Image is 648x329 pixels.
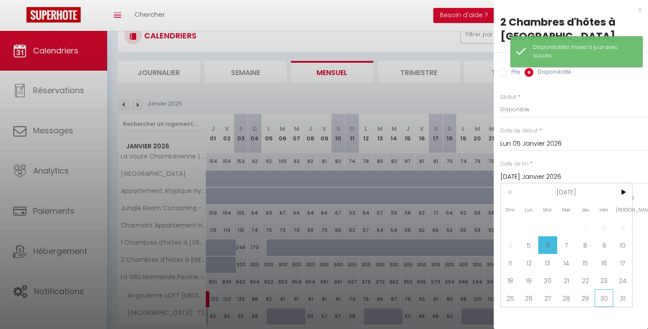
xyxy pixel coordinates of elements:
span: < [501,183,520,201]
span: 16 [595,254,614,272]
span: 6 [538,236,557,254]
span: 29 [576,289,595,307]
span: 28 [557,289,576,307]
label: Date de fin [500,160,529,168]
button: Ouvrir le widget de chat LiveChat [7,4,34,30]
span: 3 [613,219,632,236]
span: Lun [520,201,539,219]
span: [DATE] [520,183,614,201]
span: 20 [538,272,557,289]
span: 25 [501,289,520,307]
span: 1 [576,219,595,236]
span: 10 [613,236,632,254]
span: 9 [595,236,614,254]
span: 13 [538,254,557,272]
span: 8 [576,236,595,254]
span: 12 [520,254,539,272]
span: Jeu [576,201,595,219]
span: Ven [595,201,614,219]
span: 11 [501,254,520,272]
label: Date de début [500,127,538,135]
span: 30 [595,289,614,307]
span: [PERSON_NAME] [613,201,632,219]
span: 18 [501,272,520,289]
span: 31 [613,289,632,307]
span: 27 [538,289,557,307]
span: 26 [520,289,539,307]
label: Disponibilité [533,68,571,78]
span: 14 [557,254,576,272]
span: 21 [557,272,576,289]
label: Prix [507,68,520,78]
span: 5 [520,236,539,254]
div: Disponibilités mises à jour avec succès [533,43,633,60]
span: 2 [595,219,614,236]
span: 23 [595,272,614,289]
span: 4 [501,236,520,254]
span: Mer [557,201,576,219]
div: x [494,4,641,15]
label: Statut [500,93,516,102]
span: Dim [501,201,520,219]
span: 24 [613,272,632,289]
span: Mar [538,201,557,219]
div: 2 Chambres d'hôtes à [GEOGRAPHIC_DATA] [500,15,641,43]
span: 15 [576,254,595,272]
span: 22 [576,272,595,289]
span: > [613,183,632,201]
span: 19 [520,272,539,289]
span: 7 [557,236,576,254]
span: 17 [613,254,632,272]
